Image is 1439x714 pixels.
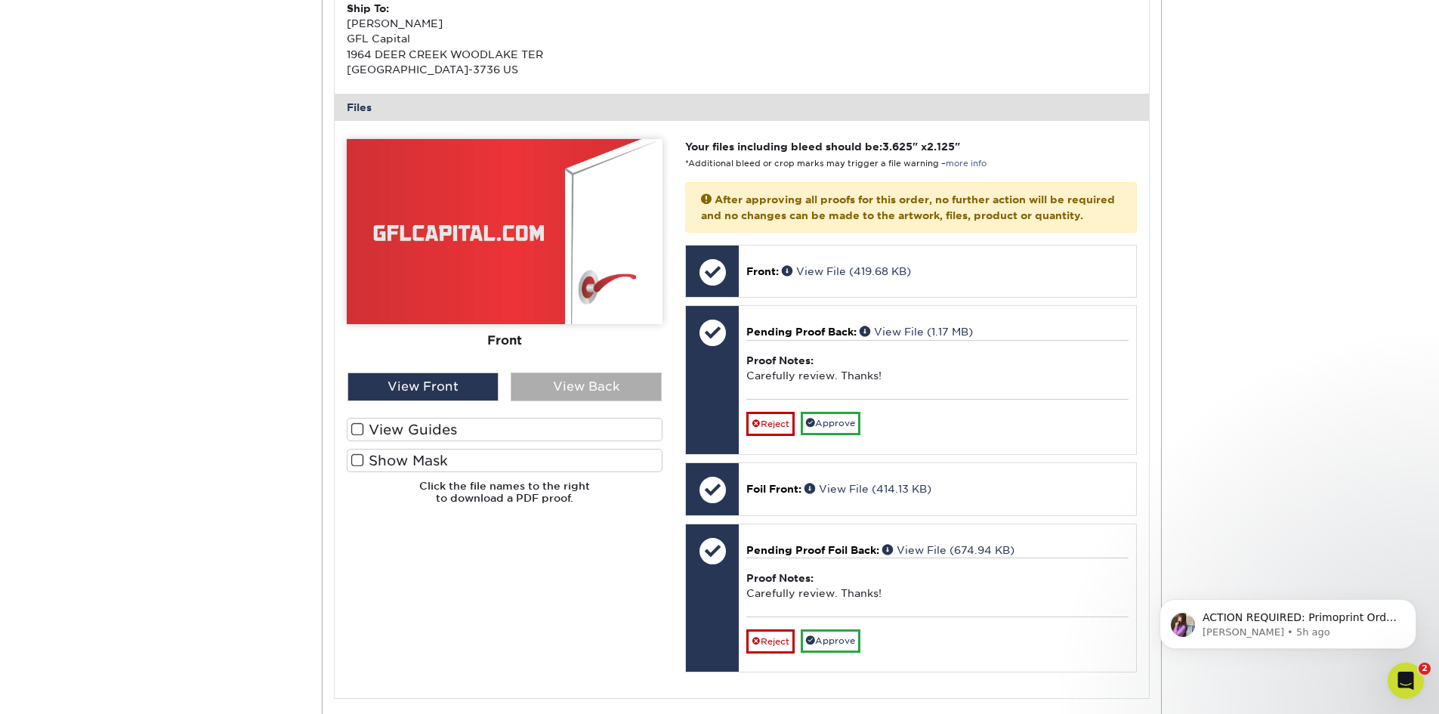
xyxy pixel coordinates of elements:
[927,141,955,153] span: 2.125
[1388,663,1424,699] iframe: Intercom live chat
[685,159,987,168] small: *Additional bleed or crop marks may trigger a file warning –
[701,193,1115,221] strong: After approving all proofs for this order, no further action will be required and no changes can ...
[782,265,911,277] a: View File (419.68 KB)
[860,326,973,338] a: View File (1.17 MB)
[511,372,662,401] div: View Back
[335,94,1149,121] div: Files
[347,372,499,401] div: View Front
[1137,567,1439,673] iframe: Intercom notifications message
[347,2,389,14] strong: Ship To:
[946,159,987,168] a: more info
[347,418,662,441] label: View Guides
[882,544,1014,556] a: View File (674.94 KB)
[347,449,662,472] label: Show Mask
[746,572,814,584] strong: Proof Notes:
[746,629,795,654] a: Reject
[801,629,860,653] a: Approve
[746,544,879,556] span: Pending Proof Foil Back:
[801,412,860,435] a: Approve
[746,354,814,366] strong: Proof Notes:
[804,483,931,495] a: View File (414.13 KB)
[746,265,779,277] span: Front:
[1419,663,1431,675] span: 2
[746,412,795,436] a: Reject
[685,141,960,153] strong: Your files including bleed should be: " x "
[746,326,857,338] span: Pending Proof Back:
[347,324,662,357] div: Front
[347,480,662,517] h6: Click the file names to the right to download a PDF proof.
[746,558,1128,617] div: Carefully review. Thanks!
[746,340,1128,399] div: Carefully review. Thanks!
[882,141,912,153] span: 3.625
[746,483,801,495] span: Foil Front:
[347,1,742,78] div: [PERSON_NAME] GFL Capital 1964 DEER CREEK WOODLAKE TER [GEOGRAPHIC_DATA]-3736 US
